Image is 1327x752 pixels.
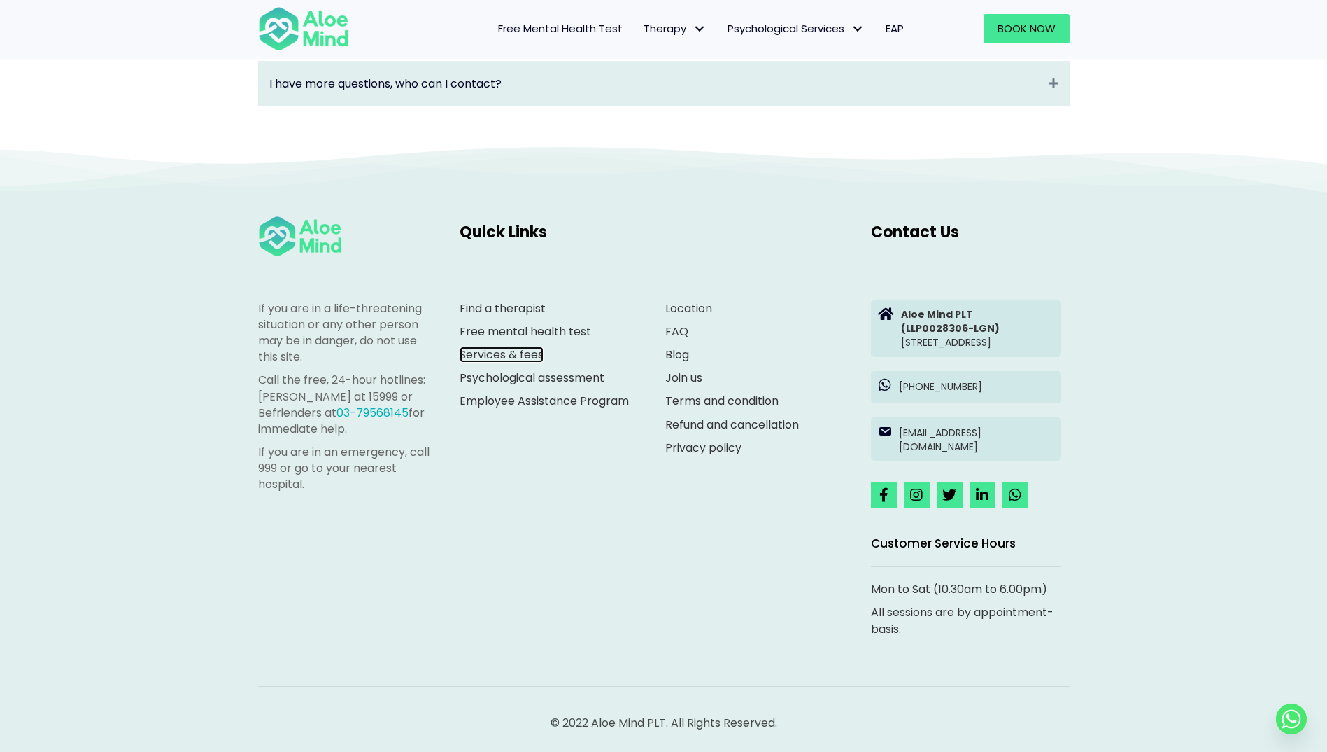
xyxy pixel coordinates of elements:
[460,221,547,243] span: Quick Links
[998,21,1056,36] span: Book Now
[665,347,689,363] a: Blog
[717,14,875,43] a: Psychological ServicesPsychological Services: submenu
[258,6,349,52] img: Aloe mind Logo
[899,426,1054,454] p: [EMAIL_ADDRESS][DOMAIN_NAME]
[258,444,432,493] p: If you are in an emergency, call 999 or go to your nearest hospital.
[460,323,591,340] a: Free mental health test
[665,370,702,386] a: Join us
[1276,704,1307,734] a: Whatsapp
[1049,76,1058,92] i: Expand
[336,405,409,421] a: 03-79568145
[871,300,1061,357] a: Aloe Mind PLT(LLP0028306-LGN)[STREET_ADDRESS]
[871,221,959,243] span: Contact Us
[871,371,1061,403] a: [PHONE_NUMBER]
[871,604,1061,636] p: All sessions are by appointment-basis.
[899,380,1054,394] p: [PHONE_NUMBER]
[665,300,712,316] a: Location
[665,393,779,409] a: Terms and condition
[728,21,865,36] span: Psychological Services
[901,321,1000,335] strong: (LLP0028306-LGN)
[258,715,1070,731] p: © 2022 Aloe Mind PLT. All Rights Reserved.
[871,417,1061,461] a: [EMAIL_ADDRESS][DOMAIN_NAME]
[690,19,710,39] span: Therapy: submenu
[633,14,717,43] a: TherapyTherapy: submenu
[871,581,1061,597] p: Mon to Sat (10.30am to 6.00pm)
[665,440,741,456] a: Privacy policy
[367,14,914,43] nav: Menu
[258,300,432,365] p: If you are in a life-threatening situation or any other person may be in danger, do not use this ...
[269,76,1042,92] a: I have more questions, who can I contact?
[665,323,688,340] a: FAQ
[460,347,544,363] a: Services & fees
[665,417,799,433] a: Refund and cancellation
[488,14,633,43] a: Free Mental Health Test
[984,14,1070,43] a: Book Now
[901,307,1054,350] p: [STREET_ADDRESS]
[258,215,342,258] img: Aloe mind Logo
[901,307,973,321] strong: Aloe Mind PLT
[498,21,623,36] span: Free Mental Health Test
[848,19,868,39] span: Psychological Services: submenu
[258,372,432,437] p: Call the free, 24-hour hotlines: [PERSON_NAME] at 15999 or Befrienders at for immediate help.
[644,21,707,36] span: Therapy
[460,370,604,386] a: Psychological assessment
[460,393,629,409] a: Employee Assistance Program
[875,14,914,43] a: EAP
[886,21,904,36] span: EAP
[871,535,1016,552] span: Customer Service Hours
[460,300,546,316] a: Find a therapist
